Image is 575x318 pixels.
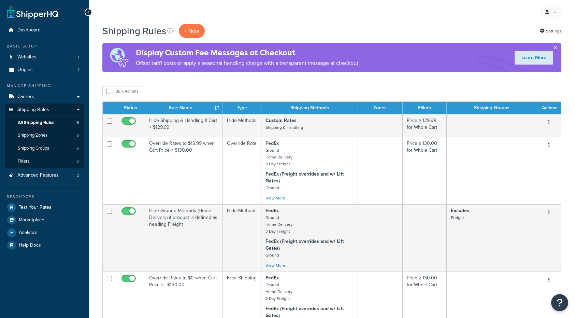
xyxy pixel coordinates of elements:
[5,129,84,142] a: Shipping Zones 6
[265,238,344,252] strong: FedEx (Freight overrides and w/ Lift Gates)
[17,172,59,178] span: Advanced Features
[537,102,561,114] th: Actions
[136,58,360,68] p: Offset tariff costs or apply a seasonal handling charge with a transparent message at checkout.
[5,226,84,239] a: Analytics
[5,142,84,155] a: Shipping Groups 6
[5,116,84,129] a: All Shipping Rules 9
[403,114,447,137] td: Price ≥ 129.99 for Whole Cart
[5,169,84,182] li: Advanced Features
[5,64,84,76] li: Origins
[403,137,447,204] td: Price ≤ 130.00 for Whole Cart
[451,207,469,214] strong: Includes
[5,24,84,37] a: Dashboard
[265,147,292,167] small: Ground Home Delivery 3 Day Freight
[19,217,44,223] span: Marketplace
[76,158,79,164] span: 8
[18,133,47,138] span: Shipping Zones
[19,205,52,210] span: Test Your Rates
[265,252,279,258] small: Ground
[7,5,58,19] a: ShipperHQ Home
[18,158,29,164] span: Filters
[18,120,54,126] span: All Shipping Rules
[403,102,447,114] th: Filters
[17,107,49,113] span: Shipping Rules
[5,142,84,155] li: Shipping Groups
[5,129,84,142] li: Shipping Zones
[223,204,261,272] td: Hide Methods
[223,137,261,204] td: Override Rate
[223,114,261,137] td: Hide Methods
[76,133,79,138] span: 6
[515,51,553,65] a: Learn More
[5,43,84,49] div: Basic Setup
[17,54,37,60] span: Websites
[19,230,38,236] span: Analytics
[265,170,344,184] strong: FedEx (Freight overrides and w/ Lift Gates)
[447,102,537,114] th: Shipping Groups
[261,102,358,114] th: Shipping Methods
[265,215,292,234] small: Ground Home Delivery 3 Day Freight
[5,116,84,129] li: All Shipping Rules
[540,26,561,36] a: Settings
[265,207,279,214] strong: FedEx
[145,102,223,114] th: Rule Name : activate to sort column ascending
[102,24,166,38] h1: Shipping Rules
[5,169,84,182] a: Advanced Features 2
[17,27,41,33] span: Dashboard
[136,47,360,58] h4: Display Custom Fee Messages at Checkout
[179,24,205,38] p: + New
[77,172,79,178] span: 2
[5,194,84,200] div: Resources
[145,137,223,204] td: Override Rates to $19.99 when Cart Price < $130.00
[5,51,84,64] a: Websites 1
[265,117,297,124] strong: Custom Rates
[551,294,568,311] button: Open Resource Center
[78,54,79,60] span: 1
[5,155,84,168] a: Filters 8
[451,215,464,221] small: Freight
[265,195,285,201] a: View More
[265,124,303,130] small: Shipping & Handling
[5,51,84,64] li: Websites
[145,114,223,137] td: Hide Shipping & Handling If Cart > $129.99
[76,146,79,151] span: 6
[358,102,402,114] th: Zones
[5,103,84,168] li: Shipping Rules
[5,239,84,251] a: Help Docs
[116,102,145,114] th: Status
[265,140,279,147] strong: FedEx
[76,120,79,126] span: 9
[5,155,84,168] li: Filters
[265,274,279,281] strong: FedEx
[5,64,84,76] a: Origins 1
[19,243,41,248] span: Help Docs
[145,204,223,272] td: Hide Ground Methods (Home Delivery) if product is defined as needing Freight
[5,214,84,226] a: Marketplace
[265,262,285,268] a: View More
[223,102,261,114] th: Type
[78,67,79,73] span: 1
[5,83,84,89] div: Manage Shipping
[102,86,142,96] button: Bulk Actions
[17,94,34,100] span: Carriers
[265,282,292,302] small: Ground Home Delivery 3 Day Freight
[5,91,84,103] a: Carriers
[265,185,279,191] small: Ground
[18,146,49,151] span: Shipping Groups
[5,201,84,213] a: Test Your Rates
[102,43,136,72] img: duties-banner-06bc72dcb5fe05cb3f9472aba00be2ae8eb53ab6f0d8bb03d382ba314ac3c341.png
[5,103,84,116] a: Shipping Rules
[17,67,33,73] span: Origins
